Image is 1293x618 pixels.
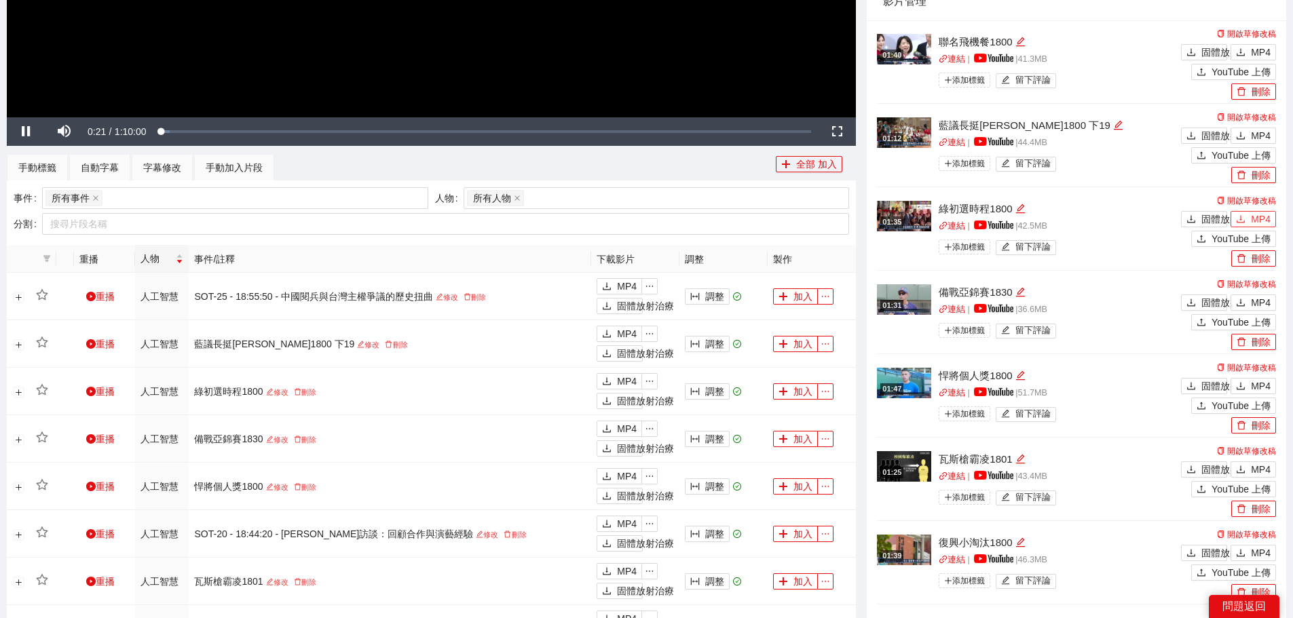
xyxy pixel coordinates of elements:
span: 刪除 [504,530,511,538]
font: 固體放射治療 [617,395,674,406]
span: 編輯 [266,483,274,490]
button: 下載MP4 [597,468,642,484]
span: 刪除 [464,293,471,301]
span: 關聯 [939,54,948,63]
img: yt_logo_rgb_light.a676ea31.png [974,471,1013,480]
span: 篩選 [40,254,54,263]
font: 全部 加入 [796,159,837,170]
font: 加入 [793,481,812,492]
button: 下載固體放射治療 [1181,294,1227,311]
font: 開啟草修改稿 [1227,113,1276,122]
font: MP4 [1251,47,1271,58]
font: YouTube 上傳 [1212,317,1271,328]
span: 編輯 [1015,287,1026,297]
font: 固體放射治療 [1201,214,1258,225]
span: 加 [779,529,788,540]
span: 列寬 [690,387,700,398]
img: yt_logo_rgb_light.a676ea31.png [974,220,1013,229]
div: 編輯 [1113,117,1123,134]
font: MP4 [617,281,637,292]
font: 加入 [793,291,812,302]
span: 複製 [1217,530,1225,539]
span: 篩選 [43,254,51,263]
font: 01:40 [882,51,901,59]
button: 加加入 [773,336,818,352]
button: 刪除刪除 [1231,417,1276,433]
span: 編輯 [1113,120,1123,130]
button: 省略 [817,383,833,400]
button: 下載固體放射治療 [1181,461,1227,478]
button: 省略 [641,516,658,532]
button: 下載MP4 [1231,461,1276,478]
span: 下載 [602,329,612,340]
font: 調整 [705,528,724,539]
font: 刪除 [301,388,316,396]
font: 連結 [948,388,965,398]
button: 刪除刪除 [1231,83,1276,100]
a: 關聯連結 [939,471,965,481]
span: 複製 [1217,113,1225,121]
font: YouTube 上傳 [1212,400,1271,411]
span: 編輯 [1001,242,1010,252]
span: 加 [779,387,788,398]
font: 調整 [705,481,724,492]
span: 下載 [1186,131,1196,142]
span: 下載 [602,491,612,502]
font: 01:12 [882,134,901,142]
span: 省略 [818,434,833,444]
button: 下載MP4 [597,278,642,294]
span: 編輯 [266,436,274,443]
font: 重播 [96,481,115,492]
font: 調整 [705,386,724,397]
span: 加 [779,482,788,493]
button: 省略 [641,421,658,437]
button: 省略 [641,373,658,389]
span: 刪除 [1237,337,1246,348]
span: 編輯 [1001,326,1010,336]
button: 省略 [641,326,658,342]
span: 省略 [642,376,657,386]
span: 編輯 [1015,537,1026,547]
span: 省略 [642,329,657,339]
button: 下載MP4 [1231,378,1276,394]
span: 編輯 [1015,37,1026,47]
font: 修改 [274,483,288,491]
button: 編輯留下評論 [996,73,1056,88]
span: 刪除 [294,483,301,490]
div: 編輯 [1015,535,1026,551]
font: 重播 [96,339,115,349]
button: 下載固體放射治療 [597,298,643,314]
span: 列寬 [690,292,700,303]
div: 編輯 [1015,368,1026,384]
button: 列寬調整 [685,336,730,352]
span: 上傳 [1197,67,1206,78]
span: 下載 [1186,214,1196,225]
button: 下載固體放射治療 [1181,44,1227,60]
div: 編輯 [1015,451,1026,467]
span: 下載 [1236,381,1245,392]
font: MP4 [617,423,637,434]
span: 列寬 [690,529,700,540]
span: 加 [779,434,788,445]
span: 省略 [818,292,833,301]
span: 省略 [818,339,833,349]
span: 下載 [602,282,612,292]
button: Pause [7,117,45,146]
font: 開啟草修改稿 [1227,279,1276,289]
button: 加加入 [773,431,818,447]
span: 列寬 [690,434,700,445]
span: 下載 [602,424,612,435]
span: 下載 [1236,298,1245,309]
font: YouTube 上傳 [1212,66,1271,77]
button: 刪除刪除 [1231,501,1276,517]
font: 調整 [705,433,724,444]
button: 列寬調整 [685,383,730,400]
font: 重播 [96,291,115,302]
font: 固體放射治療 [1201,381,1258,391]
button: 下載固體放射治療 [597,488,643,504]
button: 上傳YouTube 上傳 [1191,314,1276,330]
button: 上傳YouTube 上傳 [1191,398,1276,414]
font: 固體放射治療 [617,348,674,359]
span: 下載 [1236,47,1245,58]
span: 上傳 [1197,234,1206,245]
